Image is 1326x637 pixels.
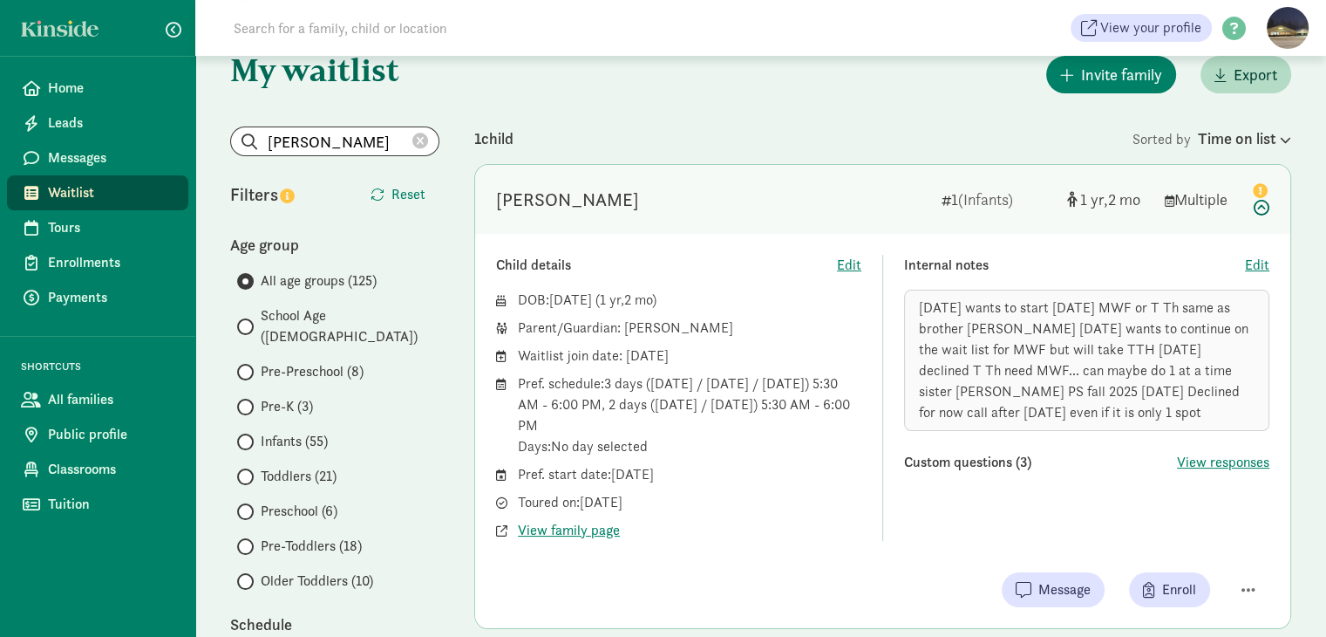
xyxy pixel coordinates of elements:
[223,10,712,45] input: Search for a family, child or location
[1046,56,1176,93] button: Invite family
[904,452,1177,473] div: Custom questions (3)
[230,613,439,636] div: Schedule
[7,175,188,210] a: Waitlist
[48,389,174,410] span: All families
[549,291,592,309] span: [DATE]
[7,106,188,140] a: Leads
[48,182,174,203] span: Waitlist
[1177,452,1269,473] button: View responses
[1081,63,1162,86] span: Invite family
[1129,572,1210,607] button: Enroll
[261,305,439,347] span: School Age ([DEMOGRAPHIC_DATA])
[7,382,188,417] a: All families
[1234,63,1277,86] span: Export
[518,318,861,339] div: Parent/Guardian: [PERSON_NAME]
[357,177,439,212] button: Reset
[261,536,362,557] span: Pre-Toddlers (18)
[600,291,624,309] span: 1
[518,520,620,541] button: View family page
[958,189,1013,209] span: (Infants)
[1200,56,1291,93] button: Export
[7,487,188,522] a: Tuition
[1067,188,1151,211] div: [object Object]
[1100,17,1201,38] span: View your profile
[518,290,861,311] div: DOB: ( )
[7,140,188,175] a: Messages
[1002,572,1105,607] button: Message
[7,452,188,487] a: Classrooms
[518,373,861,457] div: Pref. schedule: 3 days ([DATE] / [DATE] / [DATE]) 5:30 AM - 6:00 PM, 2 days ([DATE] / [DATE]) 5:3...
[7,280,188,315] a: Payments
[518,464,861,485] div: Pref. start date: [DATE]
[1132,127,1291,150] div: Sorted by
[1239,553,1326,637] iframe: Chat Widget
[496,186,639,214] div: Nora Sauter
[1245,255,1269,276] button: Edit
[230,182,335,208] div: Filters
[48,287,174,308] span: Payments
[48,217,174,238] span: Tours
[496,255,837,276] div: Child details
[1162,579,1196,600] span: Enroll
[624,291,652,309] span: 2
[261,466,337,487] span: Toddlers (21)
[1198,127,1291,150] div: Time on list
[7,417,188,452] a: Public profile
[261,571,373,592] span: Older Toddlers (10)
[261,271,377,291] span: All age groups (125)
[261,361,364,382] span: Pre-Preschool (8)
[1080,189,1108,209] span: 1
[1165,188,1234,211] div: Multiple
[48,494,174,515] span: Tuition
[518,492,861,513] div: Toured on: [DATE]
[942,188,1053,211] div: 1
[919,298,1248,421] span: [DATE] wants to start [DATE] MWF or T Th same as brother [PERSON_NAME] [DATE] wants to continue o...
[1071,14,1212,42] a: View your profile
[230,52,439,87] h1: My waitlist
[1108,189,1140,209] span: 2
[837,255,861,276] button: Edit
[48,424,174,445] span: Public profile
[48,147,174,168] span: Messages
[1038,579,1091,600] span: Message
[7,71,188,106] a: Home
[261,396,313,417] span: Pre-K (3)
[231,127,439,155] input: Search list...
[48,252,174,273] span: Enrollments
[261,501,337,522] span: Preschool (6)
[261,431,328,452] span: Infants (55)
[518,346,861,366] div: Waitlist join date: [DATE]
[230,233,439,257] div: Age group
[48,459,174,480] span: Classrooms
[474,127,1132,150] div: 1 child
[7,210,188,245] a: Tours
[48,78,174,99] span: Home
[391,184,425,205] span: Reset
[7,245,188,280] a: Enrollments
[48,113,174,134] span: Leads
[904,255,1245,276] div: Internal notes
